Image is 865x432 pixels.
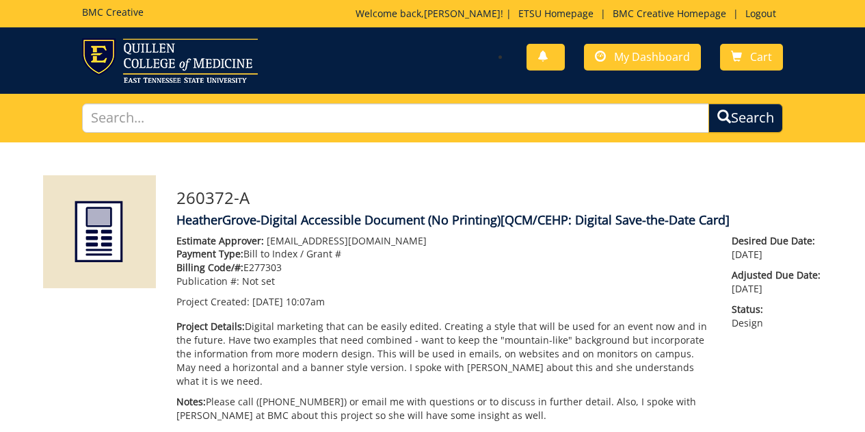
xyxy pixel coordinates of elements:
[732,268,822,282] span: Adjusted Due Date:
[501,212,730,228] span: [QCM/CEHP: Digital Save-the-Date Card]
[732,268,822,296] p: [DATE]
[176,395,206,408] span: Notes:
[176,295,250,308] span: Project Created:
[176,275,239,288] span: Publication #:
[176,234,264,247] span: Estimate Approver:
[176,234,712,248] p: [EMAIL_ADDRESS][DOMAIN_NAME]
[43,175,156,288] img: Product featured image
[584,44,701,71] a: My Dashboard
[176,189,823,207] h3: 260372-A
[82,103,708,133] input: Search...
[732,303,822,316] span: Status:
[356,7,783,21] p: Welcome back, ! | | |
[732,234,822,262] p: [DATE]
[720,44,783,71] a: Cart
[738,7,783,20] a: Logout
[750,49,772,64] span: Cart
[176,261,243,274] span: Billing Code/#:
[82,38,258,83] img: ETSU logo
[614,49,690,64] span: My Dashboard
[242,275,275,288] span: Not set
[176,320,245,333] span: Project Details:
[176,247,712,261] p: Bill to Index / Grant #
[82,7,144,17] h5: BMC Creative
[708,103,783,133] button: Search
[424,7,501,20] a: [PERSON_NAME]
[732,303,822,330] p: Design
[176,247,243,260] span: Payment Type:
[252,295,325,308] span: [DATE] 10:07am
[176,320,712,388] p: Digital marketing that can be easily edited. Creating a style that will be used for an event now ...
[606,7,733,20] a: BMC Creative Homepage
[511,7,600,20] a: ETSU Homepage
[732,234,822,248] span: Desired Due Date:
[176,261,712,275] p: E277303
[176,395,712,422] p: Please call ([PHONE_NUMBER]) or email me with questions or to discuss in further detail. Also, I ...
[176,214,823,227] h4: HeatherGrove-Digital Accessible Document (No Printing)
